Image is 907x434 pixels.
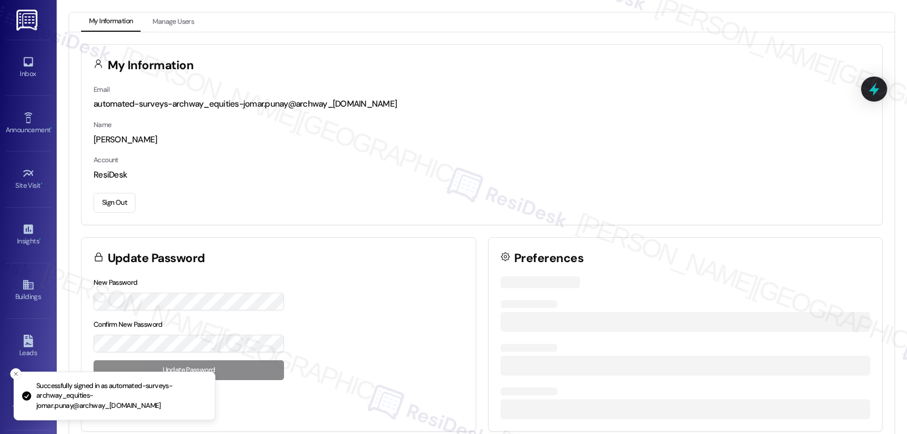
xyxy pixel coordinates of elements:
[50,124,52,132] span: •
[10,368,22,380] button: Close toast
[514,252,583,264] h3: Preferences
[108,252,205,264] h3: Update Password
[94,120,112,129] label: Name
[39,235,41,243] span: •
[94,85,109,94] label: Email
[6,275,51,306] a: Buildings
[6,52,51,83] a: Inbox
[36,381,206,411] p: Successfully signed in as automated-surveys-archway_equities-jomar.punay@archway_[DOMAIN_NAME]
[94,320,163,329] label: Confirm New Password
[94,98,870,110] div: automated-surveys-archway_equities-jomar.punay@archway_[DOMAIN_NAME]
[6,220,51,250] a: Insights •
[81,12,141,32] button: My Information
[94,155,118,165] label: Account
[6,331,51,362] a: Leads
[41,180,43,188] span: •
[94,169,870,181] div: ResiDesk
[16,10,40,31] img: ResiDesk Logo
[94,193,135,213] button: Sign Out
[108,60,194,71] h3: My Information
[6,164,51,195] a: Site Visit •
[6,387,51,418] a: Templates •
[145,12,202,32] button: Manage Users
[94,134,870,146] div: [PERSON_NAME]
[94,278,138,287] label: New Password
